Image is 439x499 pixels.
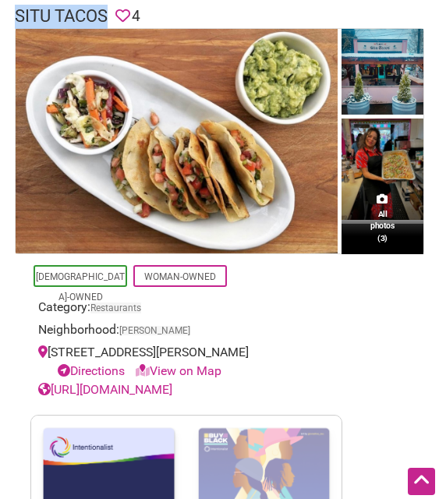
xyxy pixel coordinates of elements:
[115,5,130,28] span: You must be logged in to save favorites.
[90,303,141,313] a: Restaurants
[15,5,108,29] h1: Situ Tacos
[16,29,338,253] img: Situ Tacos
[36,271,125,303] a: [DEMOGRAPHIC_DATA]-Owned
[408,468,435,495] div: Scroll Back to Top
[370,208,394,245] span: All photos (3)
[38,343,335,380] div: [STREET_ADDRESS][PERSON_NAME]
[342,119,423,225] img: Situ Tacos - Owner
[342,29,423,118] img: Situ Tacos - Exterior
[38,382,172,397] a: [URL][DOMAIN_NAME]
[58,363,125,378] a: Directions
[119,326,190,335] span: [PERSON_NAME]
[132,5,140,28] span: 4
[136,363,221,378] a: View on Map
[144,271,216,282] a: Woman-Owned
[38,320,335,343] div: Neighborhood:
[38,298,335,320] div: Category:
